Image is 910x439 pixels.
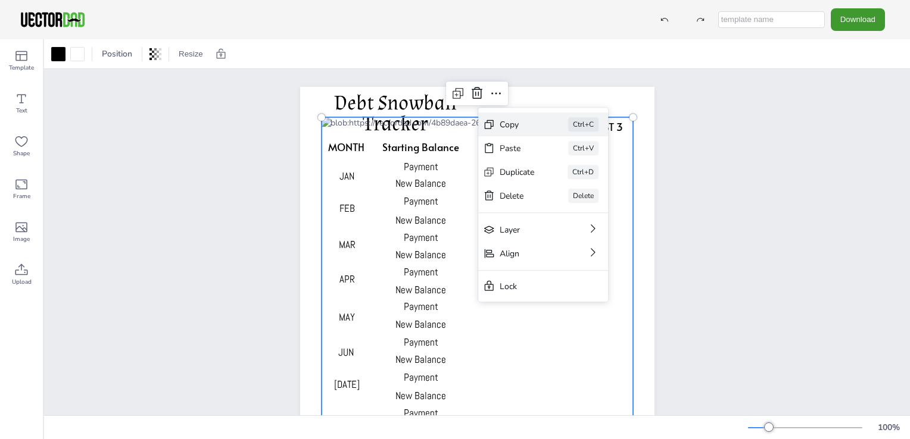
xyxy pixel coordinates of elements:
div: Layer [500,224,553,236]
div: Ctrl+D [568,165,599,179]
div: Align [500,248,553,259]
span: Upload [12,277,32,287]
span: New Balance [395,283,446,296]
span: Payment [404,265,438,278]
span: Image [13,234,30,244]
span: AUG [339,413,355,427]
div: Ctrl+V [568,141,599,155]
span: DEBT 3 [591,120,623,134]
div: Paste [500,143,535,154]
span: New Balance [395,353,446,366]
div: 100 % [874,422,903,433]
span: New Balance [395,214,446,227]
span: FEB [339,202,355,215]
span: Text [16,106,27,115]
span: New Balance [395,248,446,261]
span: Payment [404,406,438,419]
button: Resize [174,45,208,64]
span: Payment [404,371,438,384]
span: Payment [404,231,438,244]
div: Lock [500,281,570,292]
div: Delete [568,189,599,203]
span: JUN [338,346,354,359]
span: Position [99,48,135,59]
span: MAR [339,238,356,251]
div: Ctrl+C [568,117,599,131]
span: MONTH [328,140,364,154]
span: Payment [404,160,438,173]
span: JAN [339,170,354,183]
span: New Balance [395,318,446,331]
span: Frame [13,192,30,201]
input: template name [718,11,825,28]
div: Delete [500,190,535,202]
span: New Balance [395,177,446,190]
div: Copy [500,119,535,130]
span: Starting Balance [382,140,459,154]
div: Duplicate [500,167,534,178]
span: APR [339,272,355,286]
img: VectorDad-1.png [19,11,86,29]
span: Payment [404,335,438,349]
span: New Balance [395,389,446,402]
button: Download [831,8,885,30]
span: Template [9,63,34,73]
span: Payment [404,300,438,313]
span: [DATE] [334,378,360,391]
span: MAY [339,311,355,324]
span: Shape [13,149,30,158]
span: Debt Snowball Tracker [334,90,457,137]
span: Payment [404,195,438,208]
